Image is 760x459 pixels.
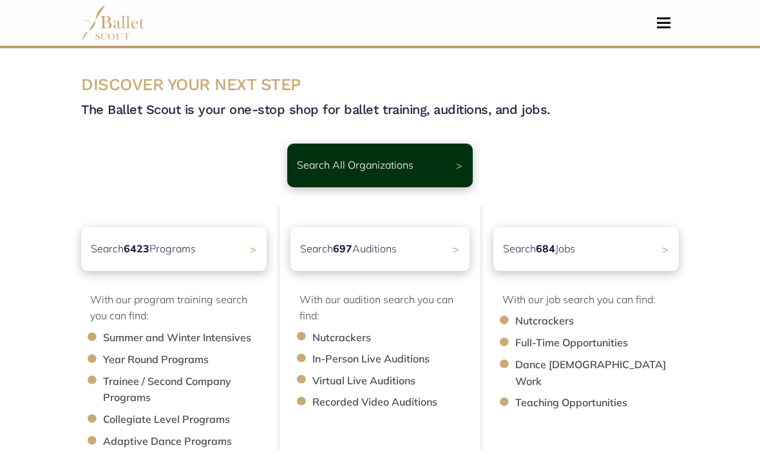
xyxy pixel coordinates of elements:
b: 697 [333,242,352,255]
a: Search All Organizations > [287,144,473,187]
li: Year Round Programs [103,351,280,368]
a: Search6423Programs > [81,227,267,271]
p: With our job search you can find: [502,292,679,308]
li: Nutcrackers [515,313,692,330]
p: With our program training search you can find: [90,292,267,324]
li: Trainee / Second Company Programs [103,373,280,406]
button: Toggle navigation [649,17,679,29]
li: In-Person Live Auditions [312,351,482,368]
li: Recorded Video Auditions [312,394,482,411]
b: 684 [536,242,555,255]
h3: DISCOVER YOUR NEXT STEP [81,74,679,96]
p: Search Auditions [300,241,397,258]
li: Nutcrackers [312,330,482,346]
li: Full-Time Opportunities [515,335,692,351]
p: With our audition search you can find: [299,292,470,324]
p: Search Programs [91,241,196,258]
span: > [456,159,462,172]
li: Adaptive Dance Programs [103,433,280,450]
span: > [250,243,256,256]
span: > [453,243,459,256]
b: 6423 [124,242,149,255]
h4: The Ballet Scout is your one-stop shop for ballet training, auditions, and jobs. [81,101,679,118]
li: Teaching Opportunities [515,395,692,411]
span: > [662,243,669,256]
p: Search Jobs [503,241,575,258]
li: Virtual Live Auditions [312,373,482,389]
li: Collegiate Level Programs [103,411,280,428]
li: Dance [DEMOGRAPHIC_DATA] Work [515,357,692,389]
a: Search697Auditions> [290,227,470,271]
p: Search All Organizations [297,157,413,174]
a: Search684Jobs > [493,227,679,271]
li: Summer and Winter Intensives [103,330,280,346]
